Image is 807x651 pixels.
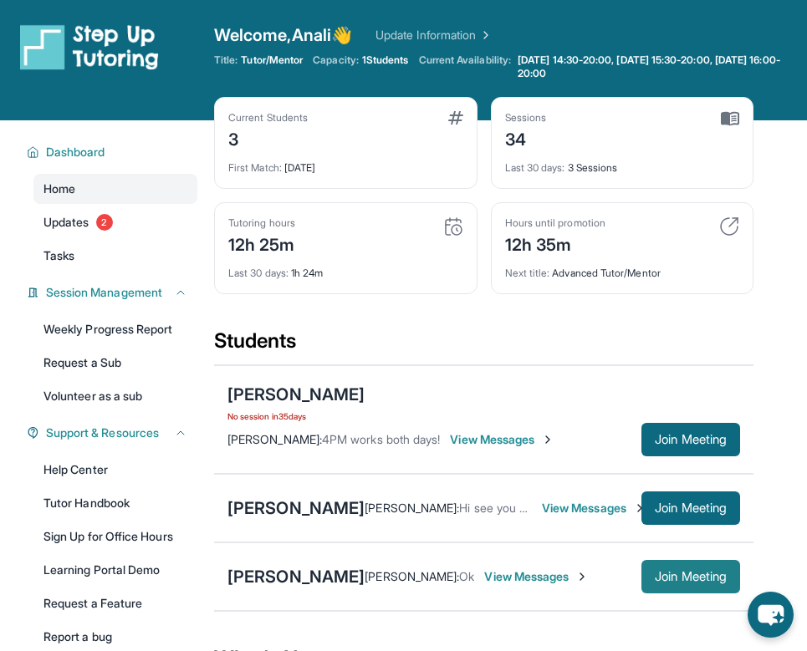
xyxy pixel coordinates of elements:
span: Join Meeting [655,503,727,513]
div: Hours until promotion [505,216,605,230]
span: Current Availability: [419,53,511,80]
span: [PERSON_NAME] : [227,432,322,446]
div: [PERSON_NAME] [227,383,365,406]
img: card [721,111,739,126]
span: Session Management [46,284,162,301]
a: Volunteer as a sub [33,381,197,411]
a: Tutor Handbook [33,488,197,518]
img: Chevron-Right [633,501,646,515]
span: Home [43,181,75,197]
a: Request a Sub [33,348,197,378]
span: Last 30 days : [505,161,565,174]
img: card [448,111,463,125]
div: Students [214,328,753,364]
a: Help Center [33,455,197,485]
div: 3 Sessions [505,151,740,175]
button: Join Meeting [641,491,740,525]
a: Learning Portal Demo [33,555,197,585]
span: [DATE] 14:30-20:00, [DATE] 15:30-20:00, [DATE] 16:00-20:00 [518,53,804,80]
span: Updates [43,214,89,231]
div: 1h 24m [228,257,463,280]
div: [DATE] [228,151,463,175]
div: 3 [228,125,308,151]
a: Updates2 [33,207,197,237]
div: Sessions [505,111,547,125]
span: Next title : [505,267,550,279]
img: logo [20,23,159,70]
div: Advanced Tutor/Mentor [505,257,740,280]
span: Dashboard [46,144,105,160]
span: Title: [214,53,238,67]
div: 12h 25m [228,230,295,257]
a: [DATE] 14:30-20:00, [DATE] 15:30-20:00, [DATE] 16:00-20:00 [514,53,807,80]
div: Tutoring hours [228,216,295,230]
button: Support & Resources [39,425,187,441]
a: Sign Up for Office Hours [33,521,197,552]
div: [PERSON_NAME] [227,496,365,520]
button: Dashboard [39,144,187,160]
span: [PERSON_NAME] : [365,569,459,583]
button: Join Meeting [641,560,740,593]
a: Home [33,174,197,204]
a: Update Information [375,27,493,43]
span: Tutor/Mentor [241,53,303,67]
span: First Match : [228,161,282,174]
span: Capacity: [313,53,359,67]
a: Tasks [33,241,197,271]
img: card [443,216,463,236]
img: card [719,216,739,236]
img: Chevron-Right [575,570,589,583]
img: Chevron-Right [541,433,554,446]
span: Welcome, Anali 👋 [214,23,352,47]
span: [PERSON_NAME] : [365,501,459,515]
span: Support & Resources [46,425,159,441]
span: 2 [96,214,113,231]
span: No session in 35 days [227,409,365,423]
span: Join Meeting [655,572,727,582]
span: Ok [459,569,474,583]
div: 34 [505,125,547,151]
button: Join Meeting [641,423,740,456]
span: View Messages [542,500,641,516]
span: Last 30 days : [228,267,289,279]
span: View Messages [484,568,589,585]
span: Tasks [43,247,74,264]
span: 1 Students [362,53,409,67]
button: chat-button [748,592,794,638]
a: Weekly Progress Report [33,314,197,344]
span: Join Meeting [655,435,727,445]
span: Hi see you at 4 [459,501,539,515]
span: View Messages [450,431,554,448]
img: Chevron Right [476,27,493,43]
a: Request a Feature [33,588,197,618]
span: 4PM works both days! [322,432,440,446]
div: [PERSON_NAME] [227,565,365,588]
button: Session Management [39,284,187,301]
div: Current Students [228,111,308,125]
div: 12h 35m [505,230,605,257]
